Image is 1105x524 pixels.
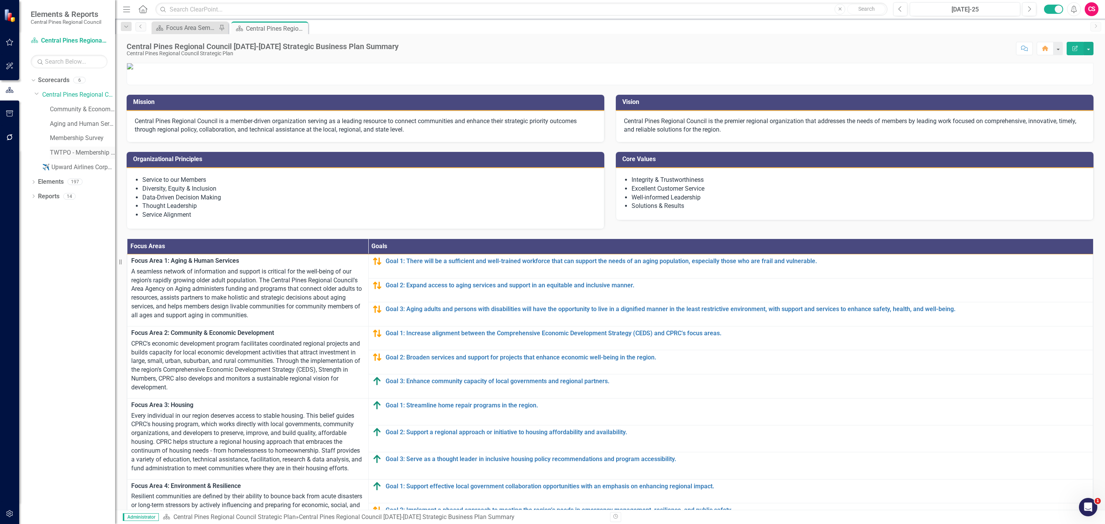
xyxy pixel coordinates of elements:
[386,429,1089,436] a: Goal 2: Support a regional approach or initiative to housing affordability and availability.
[127,326,369,398] td: Double-Click to Edit
[373,455,382,464] img: On track for on-time completion
[622,156,1090,163] h3: Core Values
[142,202,596,211] li: Thought Leadership
[163,513,604,522] div: »
[386,354,1089,361] a: Goal 2: Broaden services and support for projects that enhance economic well-being in the region.
[368,479,1093,503] td: Double-Click to Edit Right Click for Context Menu
[131,267,364,320] p: A seamless network of information and support is critical for the well-being of our region's rapi...
[299,513,515,521] div: Central Pines Regional Council [DATE]-[DATE] Strategic Business Plan Summary
[123,513,159,521] span: Administrator
[50,134,115,143] a: Membership Survey
[373,353,382,362] img: Behind schedule
[386,306,1089,313] a: Goal 3: Aging adults and persons with disabilities will have the opportunity to live in a dignifi...
[142,176,596,185] li: Service to our Members
[173,513,296,521] a: Central Pines Regional Council Strategic Plan
[50,148,115,157] a: TWTPO - Membership Survey
[131,482,364,491] span: Focus Area 4: Environment & Resilience
[632,185,1085,193] li: Excellent Customer Service
[50,120,115,129] a: Aging and Human Services
[142,193,596,202] li: Data-Driven Decision Making
[386,258,1089,265] a: Goal 1: There will be a sufficient and well-trained workforce that can support the needs of an ag...
[1095,498,1101,504] span: 1
[3,8,18,23] img: ClearPoint Strategy
[386,507,1089,514] a: Goal 2: Implement a phased approach to meeting the region’s needs in emergency management, resili...
[38,192,59,201] a: Reports
[155,3,887,16] input: Search ClearPoint...
[368,452,1093,479] td: Double-Click to Edit Right Click for Context Menu
[133,99,600,105] h3: Mission
[127,254,369,326] td: Double-Click to Edit
[373,377,382,386] img: On track for on-time completion
[373,257,382,266] img: Behind schedule
[368,374,1093,399] td: Double-Click to Edit Right Click for Context Menu
[368,302,1093,326] td: Double-Click to Edit Right Click for Context Menu
[632,176,1085,185] li: Integrity & Trustworthiness
[368,398,1093,425] td: Double-Click to Edit Right Click for Context Menu
[386,330,1089,337] a: Goal 1: Increase alignment between the Comprehensive Economic Development Strategy (CEDS) and CPR...
[1085,2,1098,16] button: CS
[1079,498,1097,516] iframe: Intercom live chat
[135,117,596,135] p: Central Pines Regional Council is a member-driven organization serving as a leading resource to c...
[368,278,1093,302] td: Double-Click to Edit Right Click for Context Menu
[127,42,399,51] div: Central Pines Regional Council [DATE]-[DATE] Strategic Business Plan Summary
[368,425,1093,452] td: Double-Click to Edit Right Click for Context Menu
[166,23,217,33] div: Focus Area Semi Annual Updates
[142,211,596,219] li: Service Alignment
[386,378,1089,385] a: Goal 3: Enhance community capacity of local governments and regional partners.
[624,117,1085,135] p: Central Pines Regional Council is the premier regional organization that addresses the needs of m...
[373,281,382,290] img: Behind schedule
[858,6,875,12] span: Search
[38,178,64,186] a: Elements
[910,2,1020,16] button: [DATE]-25
[368,326,1093,350] td: Double-Click to Edit Right Click for Context Menu
[373,482,382,491] img: On track for on-time completion
[622,99,1090,105] h3: Vision
[373,506,382,515] img: Behind schedule
[31,36,107,45] a: Central Pines Regional Council Strategic Plan
[386,456,1089,463] a: Goal 3: Serve as a thought leader in inclusive housing policy recommendations and program accessi...
[38,76,69,85] a: Scorecards
[131,257,364,265] span: Focus Area 1: Aging & Human Services
[373,329,382,338] img: Behind schedule
[153,23,217,33] a: Focus Area Semi Annual Updates
[42,91,115,99] a: Central Pines Regional Council Strategic Plan
[50,105,115,114] a: Community & Economic Development
[373,305,382,314] img: Behind schedule
[31,55,107,68] input: Search Below...
[68,179,82,185] div: 197
[63,193,76,199] div: 14
[42,163,115,172] a: ✈️ Upward Airlines Corporate
[73,77,86,84] div: 6
[133,156,600,163] h3: Organizational Principles
[373,401,382,410] img: On track for on-time completion
[386,402,1089,409] a: Goal 1: Streamline home repair programs in the region.
[632,193,1085,202] li: Well-informed Leadership
[632,202,1085,211] li: Solutions & Results
[131,339,364,392] p: CPRC's economic development program facilitates coordinated regional projects and builds capacity...
[368,254,1093,278] td: Double-Click to Edit Right Click for Context Menu
[131,412,364,473] p: Every individual in our region deserves access to stable housing. This belief guides CPRC's housi...
[31,19,101,25] small: Central Pines Regional Council
[127,51,399,56] div: Central Pines Regional Council Strategic Plan
[373,428,382,437] img: On track for on-time completion
[142,185,596,193] li: Diversity, Equity & Inclusion
[127,398,369,479] td: Double-Click to Edit
[368,350,1093,374] td: Double-Click to Edit Right Click for Context Menu
[131,329,364,338] span: Focus Area 2: Community & Economic Development
[386,483,1089,490] a: Goal 1: Support effective local government collaboration opportunities with an emphasis on enhanc...
[127,63,1093,69] img: mceclip0.png
[131,401,364,410] span: Focus Area 3: Housing
[31,10,101,19] span: Elements & Reports
[386,282,1089,289] a: Goal 2: Expand access to aging services and support in an equitable and inclusive manner.
[246,24,306,33] div: Central Pines Regional Council [DATE]-[DATE] Strategic Business Plan Summary
[912,5,1018,14] div: [DATE]-25
[847,4,886,15] button: Search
